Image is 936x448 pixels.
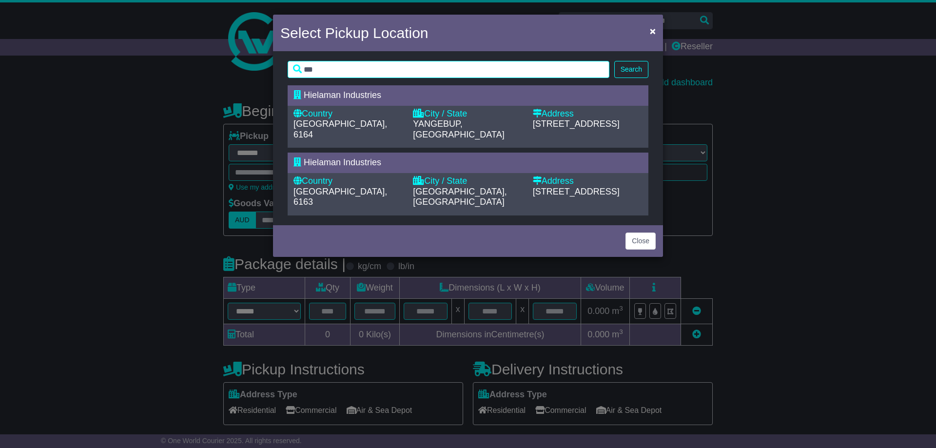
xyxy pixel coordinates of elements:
[304,157,381,167] span: Hielaman Industries
[413,109,523,119] div: City / State
[533,119,620,129] span: [STREET_ADDRESS]
[625,233,656,250] button: Close
[413,176,523,187] div: City / State
[280,22,429,44] h4: Select Pickup Location
[293,119,387,139] span: [GEOGRAPHIC_DATA], 6164
[645,21,661,41] button: Close
[533,176,643,187] div: Address
[413,119,504,139] span: YANGEBUP, [GEOGRAPHIC_DATA]
[293,109,403,119] div: Country
[533,109,643,119] div: Address
[293,187,387,207] span: [GEOGRAPHIC_DATA], 6163
[614,61,648,78] button: Search
[650,25,656,37] span: ×
[413,187,507,207] span: [GEOGRAPHIC_DATA], [GEOGRAPHIC_DATA]
[304,90,381,100] span: Hielaman Industries
[533,187,620,196] span: [STREET_ADDRESS]
[293,176,403,187] div: Country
